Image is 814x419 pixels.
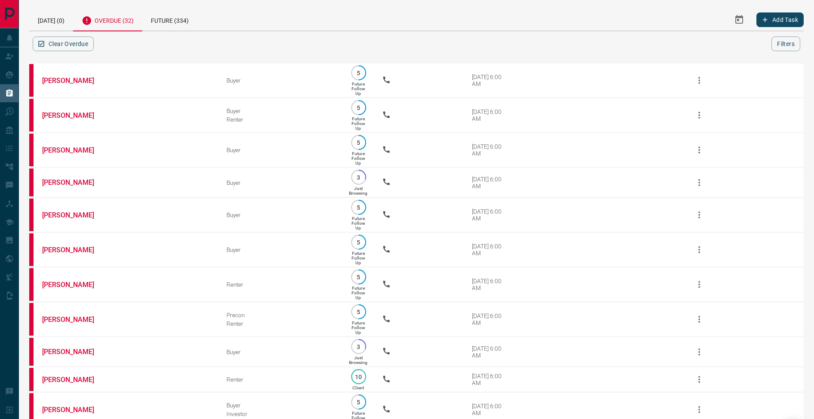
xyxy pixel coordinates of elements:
[355,174,362,180] p: 3
[42,376,107,384] a: [PERSON_NAME]
[33,37,94,51] button: Clear Overdue
[472,403,508,416] div: [DATE] 6:00 AM
[29,168,34,196] div: property.ca
[226,320,335,327] div: Renter
[226,402,335,409] div: Buyer
[355,399,362,405] p: 5
[29,368,34,391] div: property.ca
[73,9,142,31] div: Overdue (32)
[472,312,508,326] div: [DATE] 6:00 AM
[29,134,34,166] div: property.ca
[355,70,362,76] p: 5
[42,146,107,154] a: [PERSON_NAME]
[226,147,335,153] div: Buyer
[355,104,362,111] p: 5
[352,216,365,230] p: Future Follow Up
[142,9,197,31] div: Future (334)
[352,286,365,300] p: Future Follow Up
[355,309,362,315] p: 5
[771,37,800,51] button: Filters
[42,348,107,356] a: [PERSON_NAME]
[472,73,508,87] div: [DATE] 6:00 AM
[472,278,508,291] div: [DATE] 6:00 AM
[352,251,365,265] p: Future Follow Up
[42,76,107,85] a: [PERSON_NAME]
[226,246,335,253] div: Buyer
[29,9,73,31] div: [DATE] (0)
[42,281,107,289] a: [PERSON_NAME]
[29,64,34,97] div: property.ca
[42,178,107,187] a: [PERSON_NAME]
[29,99,34,132] div: property.ca
[355,204,362,211] p: 5
[29,268,34,301] div: property.ca
[29,199,34,231] div: property.ca
[42,111,107,119] a: [PERSON_NAME]
[226,312,335,318] div: Precon
[352,385,364,390] p: Client
[472,243,508,257] div: [DATE] 6:00 AM
[355,239,362,245] p: 5
[42,315,107,324] a: [PERSON_NAME]
[472,373,508,386] div: [DATE] 6:00 AM
[349,186,367,196] p: Just Browsing
[355,274,362,280] p: 5
[756,12,804,27] button: Add Task
[472,143,508,157] div: [DATE] 6:00 AM
[226,77,335,84] div: Buyer
[729,9,750,30] button: Select Date Range
[349,355,367,365] p: Just Browsing
[42,406,107,414] a: [PERSON_NAME]
[29,233,34,266] div: property.ca
[226,107,335,114] div: Buyer
[472,176,508,190] div: [DATE] 6:00 AM
[472,345,508,359] div: [DATE] 6:00 AM
[226,376,335,383] div: Renter
[352,321,365,335] p: Future Follow Up
[355,139,362,146] p: 5
[355,373,362,380] p: 10
[29,338,34,366] div: property.ca
[352,116,365,131] p: Future Follow Up
[29,303,34,336] div: property.ca
[355,343,362,350] p: 3
[472,208,508,222] div: [DATE] 6:00 AM
[226,281,335,288] div: Renter
[352,82,365,96] p: Future Follow Up
[226,211,335,218] div: Buyer
[226,410,335,417] div: Investor
[226,179,335,186] div: Buyer
[42,211,107,219] a: [PERSON_NAME]
[226,116,335,123] div: Renter
[42,246,107,254] a: [PERSON_NAME]
[472,108,508,122] div: [DATE] 6:00 AM
[226,349,335,355] div: Buyer
[352,151,365,165] p: Future Follow Up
